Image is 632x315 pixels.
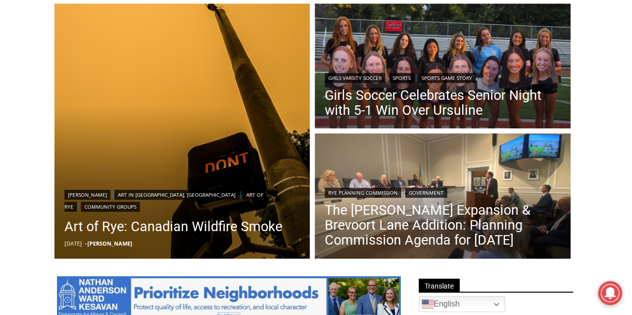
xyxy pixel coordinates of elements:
[325,88,561,118] a: Girls Soccer Celebrates Senior Night with 5-1 Win Over Ursuline
[64,188,300,212] div: | | |
[315,3,571,131] a: Read More Girls Soccer Celebrates Senior Night with 5-1 Win Over Ursuline
[84,240,87,247] span: –
[315,133,571,261] img: (PHOTO: The Osborn CEO Matt Anderson speaking at the Rye Planning Commission public hearing on Se...
[54,3,310,259] img: [PHOTO: Canadian Wildfire Smoke. Few ventured out unmasked as the skies turned an eerie orange in...
[315,3,571,131] img: (PHOTO: The 2025 Rye Girls Soccer seniors. L to R: Parker Calhoun, Claire Curran, Alessia MacKinn...
[64,217,300,237] a: Art of Rye: Canadian Wildfire Smoke
[325,203,561,248] a: The [PERSON_NAME] Expansion & Brevoort Lane Addition: Planning Commission Agenda for [DATE]
[389,73,414,83] a: Sports
[240,97,484,124] a: Intern @ [DOMAIN_NAME]
[81,202,140,212] a: Community Groups
[315,133,571,261] a: Read More The Osborn Expansion & Brevoort Lane Addition: Planning Commission Agenda for Tuesday, ...
[419,296,505,312] a: English
[325,73,385,83] a: Girls Varsity Soccer
[325,186,561,198] div: |
[261,99,463,122] span: Intern @ [DOMAIN_NAME]
[252,0,472,97] div: "[PERSON_NAME] and I covered the [DATE] Parade, which was a really eye opening experience as I ha...
[325,71,561,83] div: | |
[419,279,460,292] span: Translate
[87,240,132,247] a: [PERSON_NAME]
[114,190,239,200] a: Art in [GEOGRAPHIC_DATA], [GEOGRAPHIC_DATA]
[325,188,401,198] a: Rye Planning Commission
[405,188,447,198] a: Government
[64,190,110,200] a: [PERSON_NAME]
[418,73,476,83] a: Sports Game Story
[64,240,82,247] time: [DATE]
[422,298,434,310] img: en
[54,3,310,259] a: Read More Art of Rye: Canadian Wildfire Smoke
